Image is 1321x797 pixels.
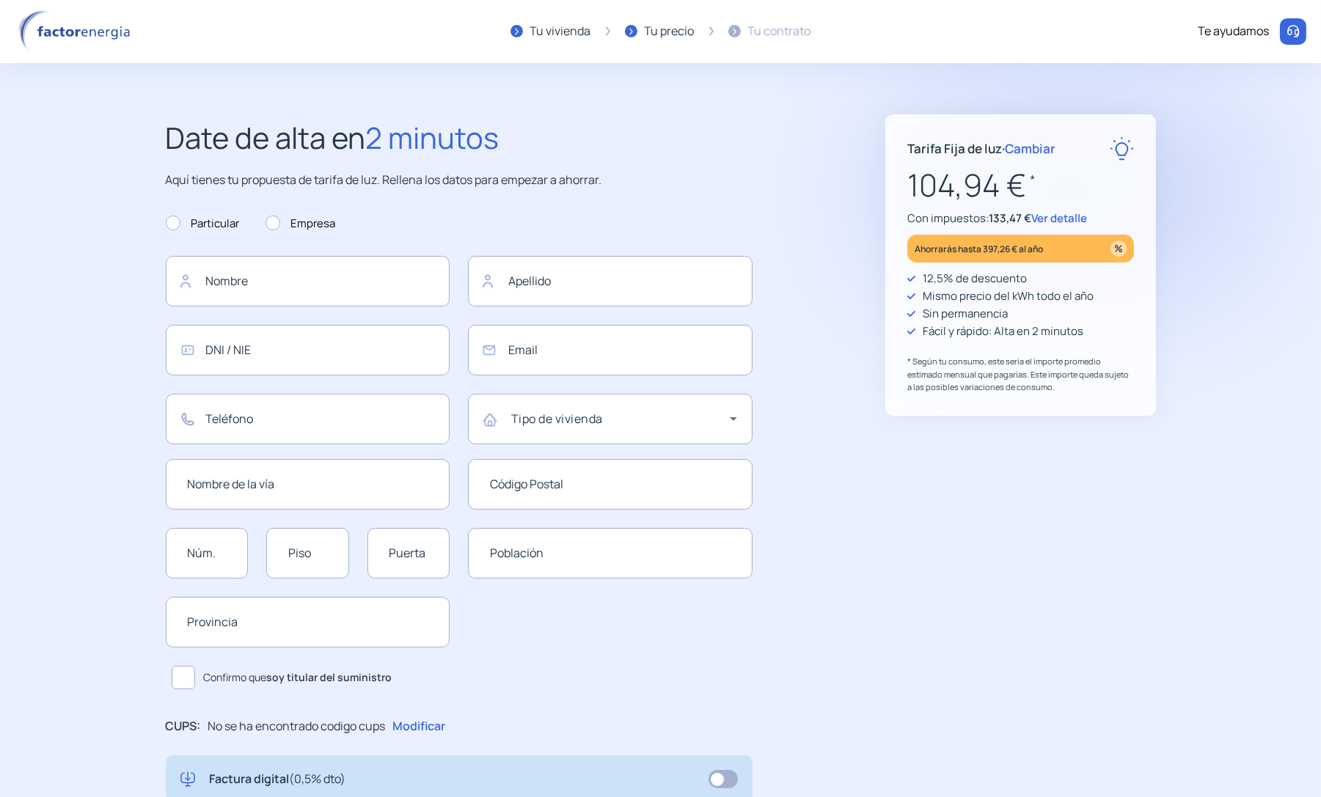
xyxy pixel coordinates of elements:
p: Fácil y rápido: Alta en 2 minutos [923,323,1083,340]
h2: Date de alta en [166,114,753,161]
p: Con impuestos: [907,210,1134,227]
span: Cambiar [1005,140,1055,157]
p: Modificar [393,717,446,736]
p: Tarifa Fija de luz · [907,139,1055,158]
p: CUPS: [166,717,201,736]
span: 2 minutos [366,117,500,158]
span: Ver detalle [1031,210,1087,226]
label: Empresa [266,215,336,232]
span: Confirmo que [204,669,392,686]
p: 12,5% de descuento [923,270,1027,287]
span: 133,47 € [989,210,1031,226]
p: * Según tu consumo, este sería el importe promedio estimado mensual que pagarías. Este importe qu... [907,355,1134,394]
p: No se ha encontrado codigo cups [208,717,386,736]
img: logo factor [15,10,139,53]
div: Tu precio [645,22,695,41]
p: Aquí tienes tu propuesta de tarifa de luz. Rellena los datos para empezar a ahorrar. [166,171,753,190]
div: Tu contrato [748,22,811,41]
p: Factura digital [210,770,346,789]
p: Ahorrarás hasta 397,26 € al año [915,240,1043,257]
mat-label: Tipo de vivienda [511,411,603,427]
b: soy titular del suministro [267,670,392,684]
label: Particular [166,215,240,232]
span: (0,5% dto) [290,771,346,787]
p: Sin permanencia [923,305,1008,323]
p: Mismo precio del kWh todo el año [923,287,1094,305]
img: llamar [1286,24,1300,39]
img: percentage_icon.svg [1110,240,1127,257]
div: Tu vivienda [530,22,591,41]
div: Te ayudamos [1198,22,1269,41]
img: digital-invoice.svg [180,770,195,789]
p: 104,94 € [907,161,1134,210]
img: rate-E.svg [1110,136,1134,161]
